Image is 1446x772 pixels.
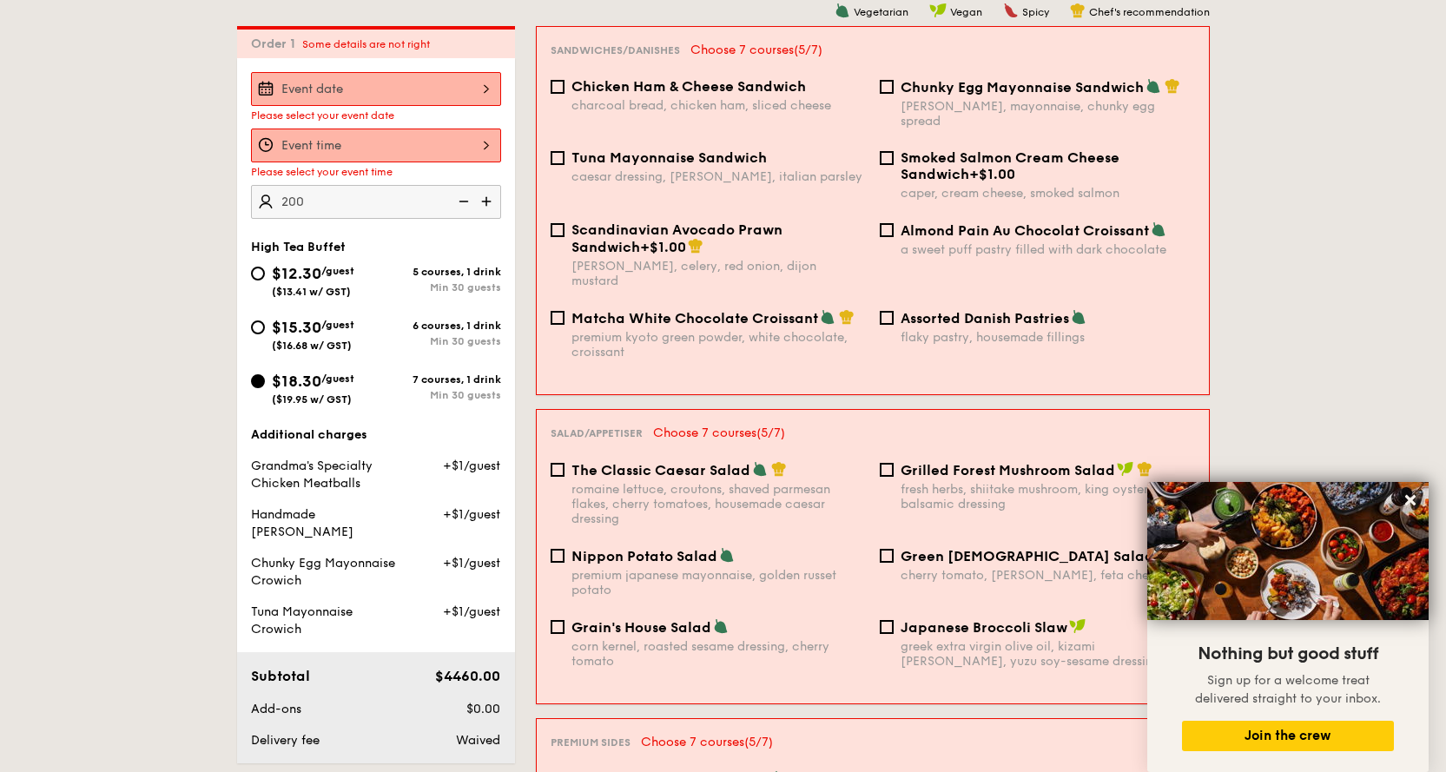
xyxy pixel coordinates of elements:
span: $15.30 [272,318,321,337]
div: corn kernel, roasted sesame dressing, cherry tomato [571,639,866,669]
span: (5/7) [756,426,785,440]
img: icon-chef-hat.a58ddaea.svg [1165,78,1180,94]
div: romaine lettuce, croutons, shaved parmesan flakes, cherry tomatoes, housemade caesar dressing [571,482,866,526]
span: Nothing but good stuff [1198,643,1378,664]
img: icon-vegan.f8ff3823.svg [929,3,947,18]
input: $18.30/guest($19.95 w/ GST)7 courses, 1 drinkMin 30 guests [251,374,265,388]
input: Tuna Mayonnaise Sandwichcaesar dressing, [PERSON_NAME], italian parsley [551,151,565,165]
span: Nippon Potato Salad [571,548,717,564]
span: Tuna Mayonnaise Crowich [251,604,353,637]
span: $18.30 [272,372,321,391]
span: The Classic Caesar Salad [571,462,750,478]
input: Chicken Ham & Cheese Sandwichcharcoal bread, chicken ham, sliced cheese [551,80,565,94]
div: [PERSON_NAME], mayonnaise, chunky egg spread [901,99,1195,129]
div: caper, cream cheese, smoked salmon [901,186,1195,201]
span: Choose 7 courses [653,426,785,440]
input: Assorted Danish Pastriesflaky pastry, housemade fillings [880,311,894,325]
span: Chef's recommendation [1089,6,1210,18]
span: Green [DEMOGRAPHIC_DATA] Salad [901,548,1154,564]
span: $4460.00 [435,668,500,684]
img: icon-vegetarian.fe4039eb.svg [752,461,768,477]
img: icon-reduce.1d2dbef1.svg [449,185,475,218]
span: Vegetarian [854,6,908,18]
span: Grain's House Salad [571,619,711,636]
input: $15.30/guest($16.68 w/ GST)6 courses, 1 drinkMin 30 guests [251,320,265,334]
span: +$1.00 [640,239,686,255]
div: cherry tomato, [PERSON_NAME], feta cheese [901,568,1195,583]
input: Grain's House Saladcorn kernel, roasted sesame dressing, cherry tomato [551,620,565,634]
span: Chunky Egg Mayonnaise Sandwich [901,79,1144,96]
img: icon-spicy.37a8142b.svg [1003,3,1019,18]
img: icon-vegetarian.fe4039eb.svg [1151,221,1166,237]
span: Sign up for a welcome treat delivered straight to your inbox. [1195,673,1381,706]
input: Green [DEMOGRAPHIC_DATA] Saladcherry tomato, [PERSON_NAME], feta cheese [880,549,894,563]
span: Add-ons [251,702,301,716]
img: icon-vegetarian.fe4039eb.svg [719,547,735,563]
input: Event time [251,129,501,162]
span: Some details are not right [302,38,430,50]
span: Salad/Appetiser [551,427,643,439]
span: High Tea Buffet [251,240,346,254]
span: Tuna Mayonnaise Sandwich [571,149,767,166]
span: Premium sides [551,736,631,749]
span: Delivery fee [251,733,320,748]
span: Please select your event time [251,166,393,178]
span: Sandwiches/Danishes [551,44,680,56]
span: Assorted Danish Pastries [901,310,1069,327]
img: icon-vegetarian.fe4039eb.svg [820,309,835,325]
span: Smoked Salmon Cream Cheese Sandwich [901,149,1119,182]
img: icon-chef-hat.a58ddaea.svg [1070,3,1086,18]
span: +$1/guest [443,604,500,619]
span: Handmade [PERSON_NAME] [251,507,353,539]
div: flaky pastry, housemade fillings [901,330,1195,345]
div: 6 courses, 1 drink [376,320,501,332]
span: Waived [456,733,500,748]
div: 5 courses, 1 drink [376,266,501,278]
span: $12.30 [272,264,321,283]
span: $0.00 [466,702,500,716]
input: Event date [251,72,501,106]
img: icon-vegetarian.fe4039eb.svg [835,3,850,18]
img: icon-vegetarian.fe4039eb.svg [713,618,729,634]
input: $12.30/guest($13.41 w/ GST)5 courses, 1 drinkMin 30 guests [251,267,265,280]
img: icon-vegan.f8ff3823.svg [1117,461,1134,477]
div: Min 30 guests [376,389,501,401]
div: a sweet puff pastry filled with dark chocolate [901,242,1195,257]
div: Additional charges [251,426,501,444]
div: greek extra virgin olive oil, kizami [PERSON_NAME], yuzu soy-sesame dressing [901,639,1195,669]
span: Order 1 [251,36,302,51]
span: ($19.95 w/ GST) [272,393,352,406]
span: ($16.68 w/ GST) [272,340,352,352]
span: (5/7) [794,43,822,57]
span: +$1/guest [443,507,500,522]
img: DSC07876-Edit02-Large.jpeg [1147,482,1429,620]
span: Subtotal [251,668,310,684]
div: premium kyoto green powder, white chocolate, croissant [571,330,866,360]
span: +$1/guest [443,459,500,473]
span: Chicken Ham & Cheese Sandwich [571,78,806,95]
span: Grilled Forest Mushroom Salad [901,462,1115,478]
div: 7 courses, 1 drink [376,373,501,386]
img: icon-chef-hat.a58ddaea.svg [1137,461,1152,477]
input: Number of guests [251,185,501,219]
img: icon-vegetarian.fe4039eb.svg [1071,309,1086,325]
span: /guest [321,319,354,331]
img: icon-vegetarian.fe4039eb.svg [1146,78,1161,94]
button: Join the crew [1182,721,1394,751]
input: Smoked Salmon Cream Cheese Sandwich+$1.00caper, cream cheese, smoked salmon [880,151,894,165]
span: Almond Pain Au Chocolat Croissant [901,222,1149,239]
span: (5/7) [744,735,773,749]
span: /guest [321,265,354,277]
img: icon-vegan.f8ff3823.svg [1069,618,1086,634]
img: icon-chef-hat.a58ddaea.svg [771,461,787,477]
span: Grandma's Specialty Chicken Meatballs [251,459,373,491]
span: Chunky Egg Mayonnaise Crowich [251,556,395,588]
div: Min 30 guests [376,335,501,347]
div: Please select your event date [251,109,501,122]
div: fresh herbs, shiitake mushroom, king oyster, balsamic dressing [901,482,1195,511]
input: The Classic Caesar Saladromaine lettuce, croutons, shaved parmesan flakes, cherry tomatoes, house... [551,463,565,477]
input: Japanese Broccoli Slawgreek extra virgin olive oil, kizami [PERSON_NAME], yuzu soy-sesame dressing [880,620,894,634]
input: Scandinavian Avocado Prawn Sandwich+$1.00[PERSON_NAME], celery, red onion, dijon mustard [551,223,565,237]
input: Nippon Potato Saladpremium japanese mayonnaise, golden russet potato [551,549,565,563]
span: /guest [321,373,354,385]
